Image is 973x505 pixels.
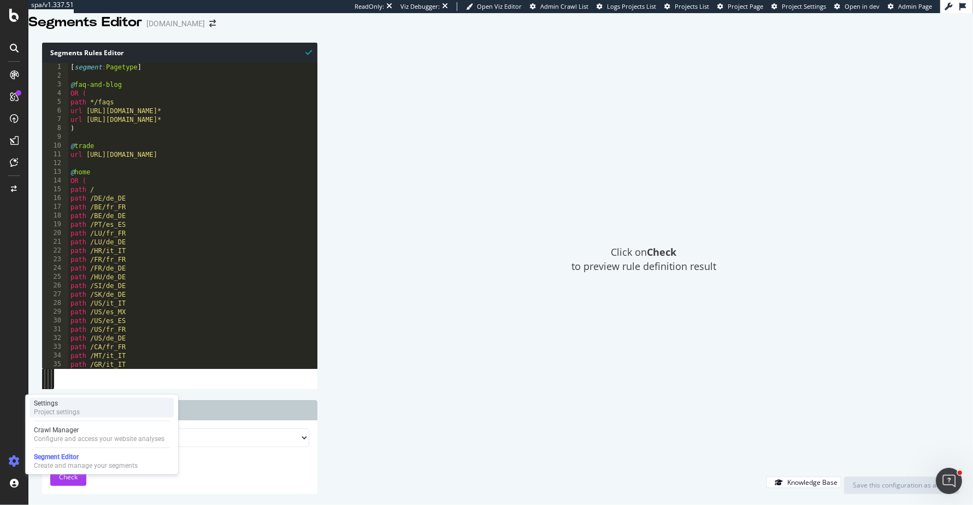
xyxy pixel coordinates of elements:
[28,13,142,32] div: Segments Editor
[34,408,80,416] div: Project settings
[728,2,763,10] span: Project Page
[771,2,826,11] a: Project Settings
[42,185,68,194] div: 15
[782,2,826,10] span: Project Settings
[42,360,68,369] div: 35
[42,194,68,203] div: 16
[845,2,880,10] span: Open in dev
[30,425,174,444] a: Crawl ManagerConfigure and access your website analyses
[717,2,763,11] a: Project Page
[42,273,68,281] div: 25
[42,334,68,343] div: 32
[42,299,68,308] div: 28
[34,426,164,434] div: Crawl Manager
[664,2,709,11] a: Projects List
[30,451,174,471] a: Segment EditorCreate and manage your segments
[42,351,68,360] div: 34
[146,18,205,29] div: [DOMAIN_NAME]
[42,159,68,168] div: 12
[42,220,68,229] div: 19
[50,468,86,486] button: Check
[42,238,68,246] div: 21
[42,343,68,351] div: 33
[42,325,68,334] div: 31
[787,478,838,487] div: Knowledge Base
[853,480,951,490] div: Save this configuration as active
[675,2,709,10] span: Projects List
[42,150,68,159] div: 11
[834,2,880,11] a: Open in dev
[42,124,68,133] div: 8
[42,133,68,142] div: 9
[400,2,440,11] div: Viz Debugger:
[355,2,384,11] div: ReadOnly:
[42,264,68,273] div: 24
[42,212,68,220] div: 18
[607,2,656,10] span: Logs Projects List
[42,229,68,238] div: 20
[42,89,68,98] div: 4
[42,142,68,150] div: 10
[42,316,68,325] div: 30
[305,47,312,57] span: Syntax is valid
[936,468,962,494] iframe: Intercom live chat
[42,255,68,264] div: 23
[898,2,932,10] span: Admin Page
[34,399,80,408] div: Settings
[766,478,841,487] a: Knowledge Base
[209,20,216,27] div: arrow-right-arrow-left
[42,72,68,80] div: 2
[42,63,68,72] div: 1
[888,2,932,11] a: Admin Page
[42,246,68,255] div: 22
[42,107,68,115] div: 6
[530,2,588,11] a: Admin Crawl List
[42,168,68,177] div: 13
[42,43,317,63] div: Segments Rules Editor
[42,98,68,107] div: 5
[766,477,841,488] button: Knowledge Base
[597,2,656,11] a: Logs Projects List
[34,434,164,443] div: Configure and access your website analyses
[42,115,68,124] div: 7
[477,2,522,10] span: Open Viz Editor
[540,2,588,10] span: Admin Crawl List
[42,80,68,89] div: 3
[42,203,68,212] div: 17
[466,2,522,11] a: Open Viz Editor
[34,453,138,461] div: Segment Editor
[844,477,959,494] button: Save this configuration as active
[34,461,138,470] div: Create and manage your segments
[42,177,68,185] div: 14
[42,290,68,299] div: 27
[30,398,174,418] a: SettingsProject settings
[571,245,716,273] span: Click on to preview rule definition result
[42,281,68,290] div: 26
[42,308,68,316] div: 29
[647,245,676,259] strong: Check
[59,472,78,481] span: Check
